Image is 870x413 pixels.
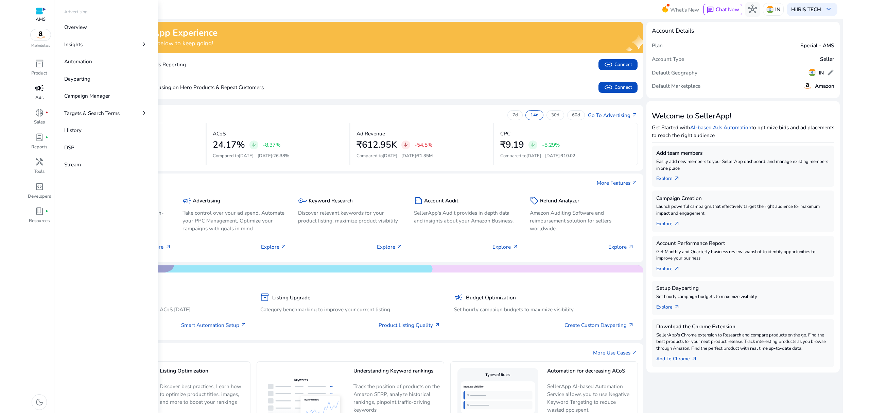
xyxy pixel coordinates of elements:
p: 60d [572,112,580,118]
span: arrow_outward [397,244,403,250]
p: Discover best practices, Learn how to optimize product titles, images, and more to boost your ran... [160,382,246,411]
p: Explore [261,243,287,251]
span: donut_small [35,109,44,117]
span: arrow_downward [530,142,536,148]
span: arrow_outward [512,244,519,250]
span: arrow_outward [632,180,638,186]
h5: Default Marketplace [652,83,700,89]
span: chevron_right [140,40,148,48]
p: Resources [29,218,50,225]
h5: Budget Optimization [466,295,516,301]
a: inventory_2Product [27,58,51,82]
span: chat [707,6,714,14]
a: More Use Casesarrow_outward [593,349,638,357]
h5: Account Audit [424,198,458,204]
p: Category benchmarking to improve your current listing [260,305,440,313]
span: fiber_manual_record [45,136,48,139]
span: dark_mode [35,398,44,407]
h5: Listing Upgrade [272,295,310,301]
button: hub [745,2,760,17]
p: Developers [28,193,51,200]
h3: Welcome to SellerApp! [652,112,834,120]
span: arrow_downward [251,142,257,148]
a: handymanTools [27,156,51,181]
p: CPC [500,130,510,137]
button: linkConnect [598,82,637,93]
p: Compared to : [213,153,344,160]
span: campaign [35,84,44,93]
a: campaignAds [27,82,51,107]
a: Go To Advertisingarrow_outward [588,111,638,119]
p: Advertising [64,9,88,16]
p: Overview [64,23,87,31]
p: Compared to : [356,153,487,160]
p: Dayparting [64,75,90,83]
p: ACoS [213,130,226,137]
span: campaign [454,293,463,302]
span: sell [530,196,539,205]
p: Take control over your ad spend, Automate your PPC Management, Optimize your campaigns with goals... [182,209,287,232]
p: DSP [64,144,74,151]
b: IRIS TECH [797,6,821,13]
span: keyboard_arrow_down [824,5,833,14]
span: arrow_outward [241,322,247,328]
p: Compared to : [500,153,632,160]
a: Smart Automation Setup [181,321,247,329]
h5: Special - AMS [800,43,834,49]
p: Ad Revenue [356,130,385,137]
p: Ads [35,95,43,101]
h5: Plan [652,43,663,49]
h5: Understanding Keyword rankings [353,368,440,380]
a: Explorearrow_outward [656,172,686,182]
p: Amazon Auditing Software and reimbursement solution for sellers worldwide. [530,209,634,232]
a: lab_profilefiber_manual_recordReports [27,132,51,156]
h5: Default Geography [652,70,697,76]
span: arrow_outward [674,221,680,227]
p: -8.37% [263,142,280,147]
p: Insights [64,40,83,48]
h4: Account Details [652,27,694,34]
h5: Campaign Creation [656,195,830,201]
a: Explorearrow_outward [656,217,686,228]
span: inventory_2 [35,59,44,68]
span: Chat Now [716,6,739,13]
span: arrow_outward [165,244,171,250]
span: link [604,60,613,69]
p: Easily add new members to your SellerApp dashboard, and manage existing members in one place [656,159,830,172]
span: arrow_outward [628,322,634,328]
h2: 24.17% [213,139,245,150]
span: What's New [670,4,699,16]
img: amazon.svg [31,29,51,40]
span: edit [827,69,834,76]
h5: Listing Optimization [160,368,246,380]
p: Hi [791,7,821,12]
span: hub [748,5,757,14]
a: Add To Chrome [656,352,703,363]
a: More Featuresarrow_outward [597,179,638,187]
img: in.svg [766,6,774,13]
span: arrow_outward [691,356,697,362]
p: Tools [34,168,45,175]
span: summarize [414,196,423,205]
a: Create Custom Dayparting [564,321,634,329]
span: Connect [604,60,632,69]
span: 26.38% [273,153,289,159]
p: Set hourly campaign budgets to maximize visibility [454,305,634,313]
p: SellerApp's Chrome extension to Research and compare products on the go. Find the best products f... [656,332,830,352]
span: arrow_outward [674,176,680,182]
a: Product Listing Quality [379,321,440,329]
p: Launch powerful campaigns that effectively target the right audience for maximum impact and engag... [656,203,830,217]
span: campaign [182,196,191,205]
h5: Account Type [652,56,684,62]
p: Boost Sales by Focusing on Hero Products & Repeat Customers [77,83,264,91]
img: in.svg [808,69,816,76]
span: ₹1.35M [417,153,433,159]
button: linkConnect [598,59,637,70]
span: fiber_manual_record [45,210,48,213]
span: ₹10.02 [561,153,575,159]
p: Explore [492,243,518,251]
span: inventory_2 [260,293,269,302]
p: Stream [64,161,81,168]
h5: IN [819,70,824,76]
h5: Seller [820,56,834,62]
